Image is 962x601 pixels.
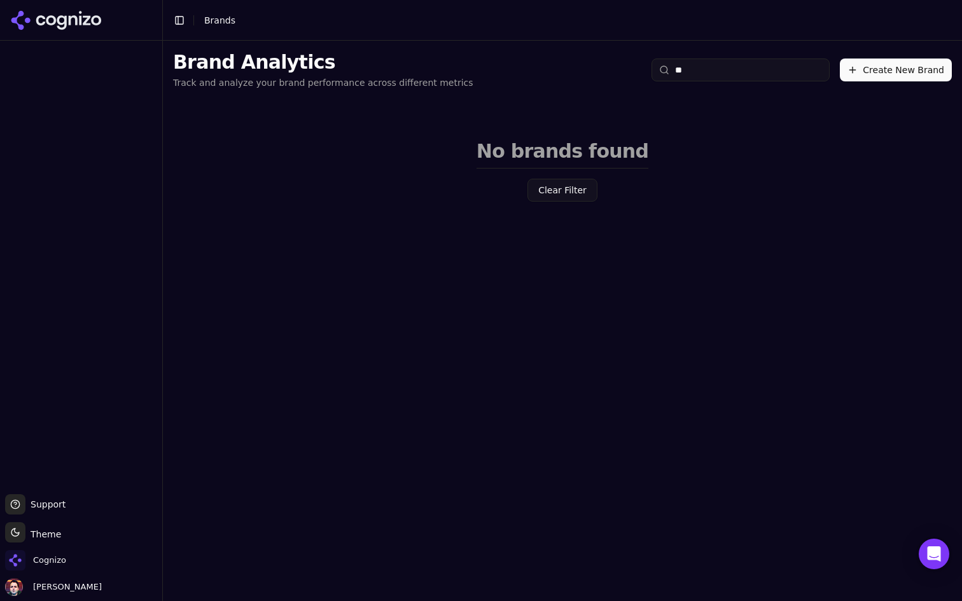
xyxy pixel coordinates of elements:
span: Brands [204,15,235,25]
button: Open organization switcher [5,550,66,570]
span: Theme [25,529,61,539]
span: Support [25,498,66,511]
h2: No brands found [477,140,648,169]
h1: Brand Analytics [173,51,473,74]
img: Cognizo [5,550,25,570]
img: Deniz Ozcan [5,578,23,596]
span: Cognizo [33,555,66,566]
span: [PERSON_NAME] [28,581,102,593]
div: Open Intercom Messenger [919,539,949,569]
button: Clear Filter [527,179,597,202]
nav: breadcrumb [204,14,235,27]
button: Create New Brand [840,59,952,81]
button: Open user button [5,578,102,596]
p: Track and analyze your brand performance across different metrics [173,76,473,89]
